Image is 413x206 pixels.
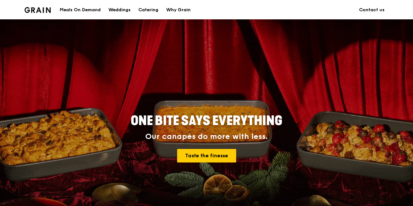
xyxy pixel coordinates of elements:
[90,132,323,141] div: Our canapés do more with less.
[60,0,101,20] div: Meals On Demand
[138,0,158,20] div: Catering
[162,0,195,20] a: Why Grain
[108,0,131,20] div: Weddings
[355,0,388,20] a: Contact us
[131,113,282,129] span: ONE BITE SAYS EVERYTHING
[177,149,236,162] a: Taste the finesse
[25,7,51,13] img: Grain
[135,0,162,20] a: Catering
[105,0,135,20] a: Weddings
[166,0,191,20] div: Why Grain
